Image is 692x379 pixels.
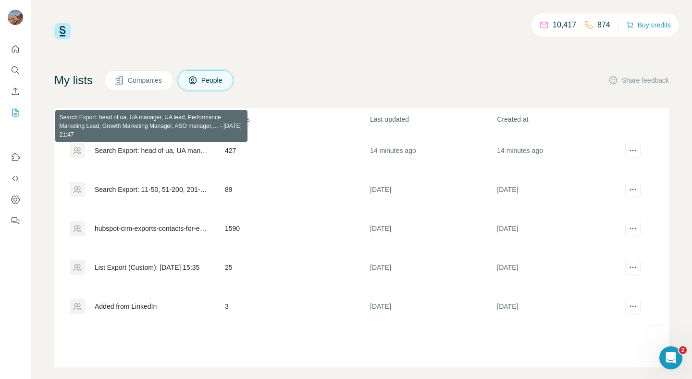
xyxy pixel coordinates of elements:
p: 10,417 [553,19,576,31]
div: hubspot-crm-exports-contacts-for-enrichment-surfe-2025-09-18-1 [95,224,209,233]
td: [DATE] [496,170,623,209]
button: Search [8,62,23,79]
img: Surfe Logo [54,23,71,39]
h4: My lists [54,73,93,88]
button: Buy credits [626,18,671,32]
button: Enrich CSV [8,83,23,100]
span: Companies [128,76,163,85]
p: List name [70,114,224,124]
button: actions [625,260,641,275]
td: [DATE] [370,287,496,326]
td: 14 minutes ago [496,131,623,170]
div: Search Export: head of ua, UA manager, UA lead, Performance Marketing Lead, Growth Marketing Mana... [95,146,209,155]
button: actions [625,182,641,197]
button: My lists [8,104,23,121]
button: Use Surfe on LinkedIn [8,149,23,166]
span: 2 [679,346,687,354]
td: 1590 [224,209,370,248]
td: [DATE] [370,248,496,287]
td: 25 [224,248,370,287]
p: Last updated [370,114,496,124]
td: [DATE] [370,209,496,248]
button: actions [625,221,641,236]
p: Records [225,114,369,124]
iframe: Intercom live chat [659,346,682,369]
div: List Export (Custom): [DATE] 15:35 [95,263,199,272]
button: Feedback [8,212,23,229]
button: actions [625,143,641,158]
td: 3 [224,287,370,326]
button: Share feedback [608,76,669,85]
button: Quick start [8,40,23,58]
p: Created at [497,114,623,124]
td: 89 [224,170,370,209]
img: Avatar [8,10,23,25]
td: [DATE] [496,209,623,248]
td: 14 minutes ago [370,131,496,170]
span: People [201,76,223,85]
div: Added from LinkedIn [95,302,157,311]
td: [DATE] [370,170,496,209]
p: 874 [597,19,610,31]
td: 427 [224,131,370,170]
button: actions [625,299,641,314]
button: Use Surfe API [8,170,23,187]
div: Search Export: 11-50, 51-200, 201-500, 501-1000, 1001-5000, 5001-10,000, 10,000+, producer, game ... [95,185,209,194]
button: Dashboard [8,191,23,208]
td: [DATE] [496,287,623,326]
td: [DATE] [496,248,623,287]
